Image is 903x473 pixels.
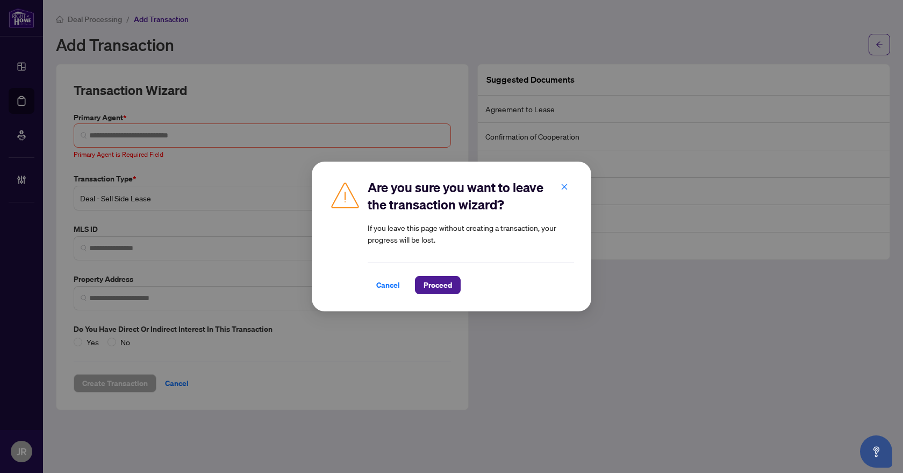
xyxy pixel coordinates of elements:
[415,276,461,294] button: Proceed
[860,435,892,468] button: Open asap
[424,276,452,294] span: Proceed
[368,276,408,294] button: Cancel
[376,276,400,294] span: Cancel
[561,183,568,191] span: close
[368,222,574,245] article: If you leave this page without creating a transaction, your progress will be lost.
[368,179,574,213] h2: Are you sure you want to leave the transaction wizard?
